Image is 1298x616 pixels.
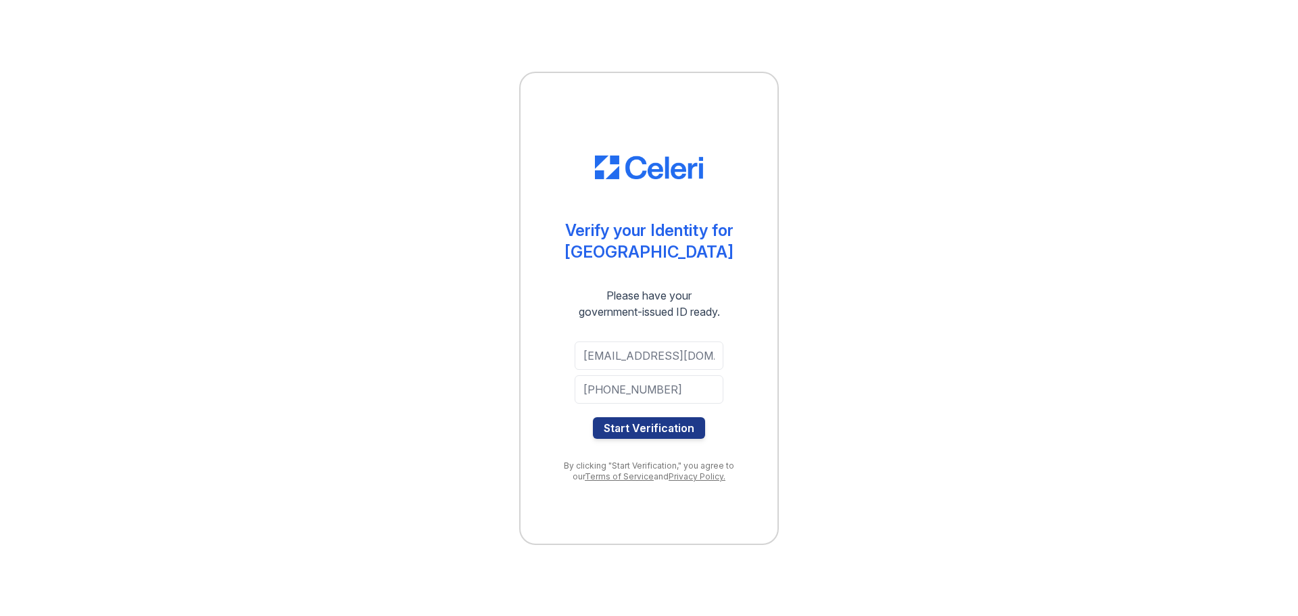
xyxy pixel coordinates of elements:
a: Terms of Service [585,471,654,481]
div: By clicking "Start Verification," you agree to our and [548,460,750,482]
a: Privacy Policy. [669,471,725,481]
button: Start Verification [593,417,705,439]
div: Verify your Identity for [GEOGRAPHIC_DATA] [564,220,734,263]
input: Email [575,341,723,370]
div: Please have your government-issued ID ready. [554,287,744,320]
input: Phone [575,375,723,404]
img: CE_Logo_Blue-a8612792a0a2168367f1c8372b55b34899dd931a85d93a1a3d3e32e68fde9ad4.png [595,156,703,180]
